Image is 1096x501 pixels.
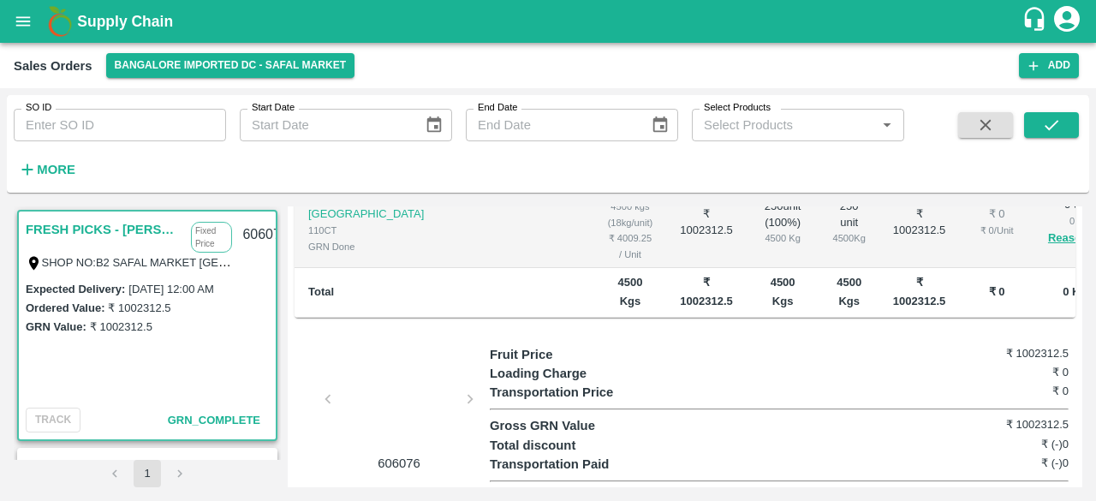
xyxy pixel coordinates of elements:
[26,283,125,295] label: Expected Delivery :
[832,199,865,247] div: 250 unit
[335,454,463,473] p: 606076
[760,230,806,246] div: 4500 Kg
[644,109,676,141] button: Choose date
[3,2,43,41] button: open drawer
[608,199,653,230] div: 4500 kgs (18kg/unit)
[490,436,634,455] p: Total discount
[680,276,732,307] b: ₹ 1002312.5
[1051,3,1082,39] div: account of current user
[973,223,1021,238] div: ₹ 0 / Unit
[972,364,1069,381] h6: ₹ 0
[490,345,634,364] p: Fruit Price
[308,285,334,298] b: Total
[37,163,75,176] strong: More
[14,109,226,141] input: Enter SO ID
[490,383,634,402] p: Transportation Price
[594,178,667,269] td: 250 unit
[666,178,746,269] td: ₹ 1002312.5
[832,230,865,246] div: 4500 Kg
[989,285,1005,298] b: ₹ 0
[308,191,424,223] p: Apple Royal Gala [GEOGRAPHIC_DATA]
[478,101,517,115] label: End Date
[240,109,411,141] input: Start Date
[771,276,795,307] b: 4500 Kgs
[973,206,1021,223] div: ₹ 0
[77,13,173,30] b: Supply Chain
[232,215,298,255] div: 606076
[1022,6,1051,37] div: customer-support
[108,301,170,314] label: ₹ 1002312.5
[972,383,1069,400] h6: ₹ 0
[26,101,51,115] label: SO ID
[760,199,806,247] div: 250 unit ( 100 %)
[43,4,77,39] img: logo
[308,239,424,254] div: GRN Done
[106,53,355,78] button: Select DC
[77,9,1022,33] a: Supply Chain
[191,222,233,253] p: Fixed Price
[617,276,642,307] b: 4500 Kgs
[252,101,295,115] label: Start Date
[232,453,298,493] div: 606074
[972,416,1069,433] h6: ₹ 1002312.5
[98,460,196,487] nav: pagination navigation
[1063,285,1093,298] b: 0 Kgs
[308,223,424,238] div: 110CT
[1019,53,1079,78] button: Add
[876,114,898,136] button: Open
[26,320,86,333] label: GRN Value:
[14,55,92,77] div: Sales Orders
[418,109,450,141] button: Choose date
[490,364,634,383] p: Loading Charge
[490,416,634,435] p: Gross GRN Value
[466,109,637,141] input: End Date
[26,456,182,479] a: FRESH PICKS - [PERSON_NAME]
[972,436,1069,453] h6: ₹ (-)0
[42,255,1004,269] label: SHOP NO:B2 SAFAL MARKET [GEOGRAPHIC_DATA] HOSKOTE BANGLORE [GEOGRAPHIC_DATA] ([GEOGRAPHIC_DATA]) ...
[128,283,213,295] label: [DATE] 12:00 AM
[26,218,182,241] a: FRESH PICKS - [PERSON_NAME]
[879,178,959,269] td: ₹ 1002312.5
[608,230,653,262] div: ₹ 4009.25 / Unit
[90,320,152,333] label: ₹ 1002312.5
[134,460,161,487] button: page 1
[697,114,871,136] input: Select Products
[14,155,80,184] button: More
[972,455,1069,472] h6: ₹ (-)0
[972,345,1069,362] h6: ₹ 1002312.5
[490,455,634,474] p: Transportation Paid
[704,101,771,115] label: Select Products
[837,276,861,307] b: 4500 Kgs
[893,276,945,307] b: ₹ 1002312.5
[26,301,104,314] label: Ordered Value:
[168,414,260,426] span: GRN_Complete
